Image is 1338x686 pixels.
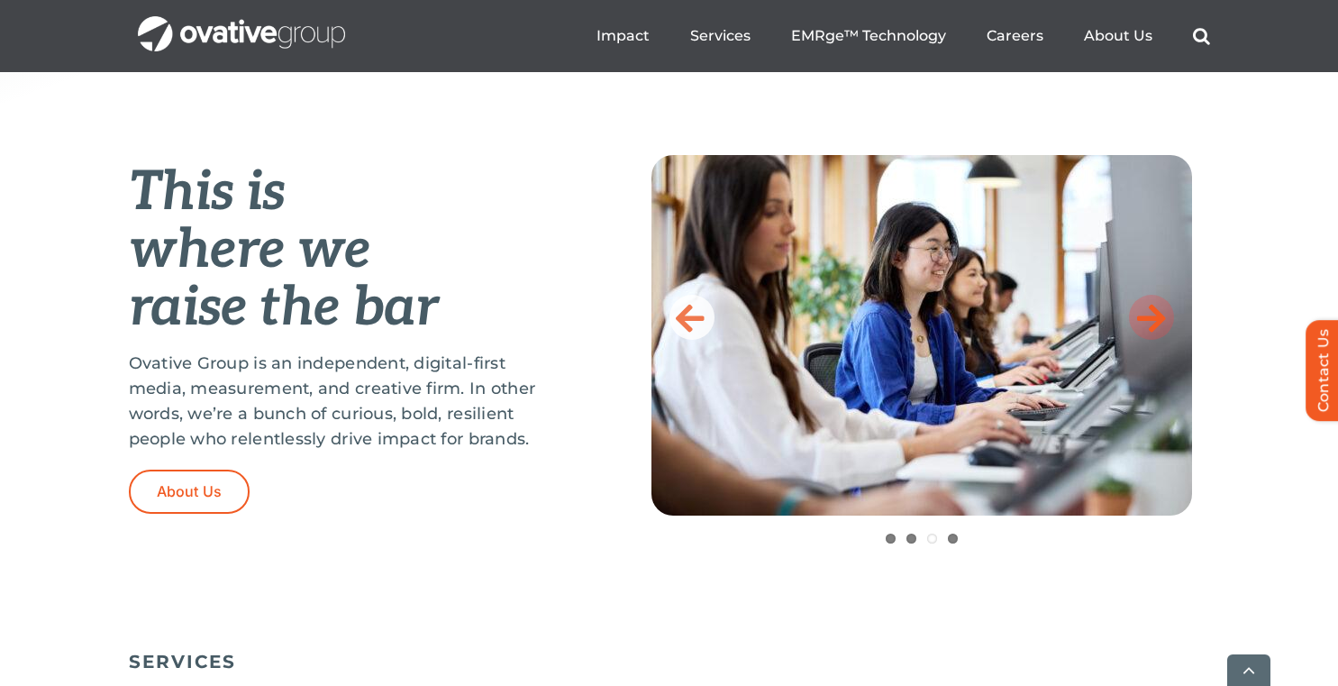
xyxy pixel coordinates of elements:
a: EMRge™ Technology [791,27,946,45]
a: 2 [906,534,916,544]
a: Impact [596,27,650,45]
a: 3 [927,534,937,544]
a: Services [690,27,751,45]
a: 1 [886,534,896,544]
a: Careers [987,27,1043,45]
a: About Us [1084,27,1152,45]
em: raise the bar [129,276,438,341]
img: Home-Raise-the-Bar-3-scaled.jpg [651,155,1192,516]
h5: SERVICES [129,651,1210,672]
a: Search [1193,27,1210,45]
em: where we [129,218,371,283]
nav: Menu [596,7,1210,65]
a: 4 [948,534,958,544]
a: OG_Full_horizontal_WHT [138,14,345,32]
em: This is [129,160,286,225]
a: About Us [129,470,250,514]
span: About Us [157,483,223,500]
p: Ovative Group is an independent, digital-first media, measurement, and creative firm. In other wo... [129,351,561,452]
